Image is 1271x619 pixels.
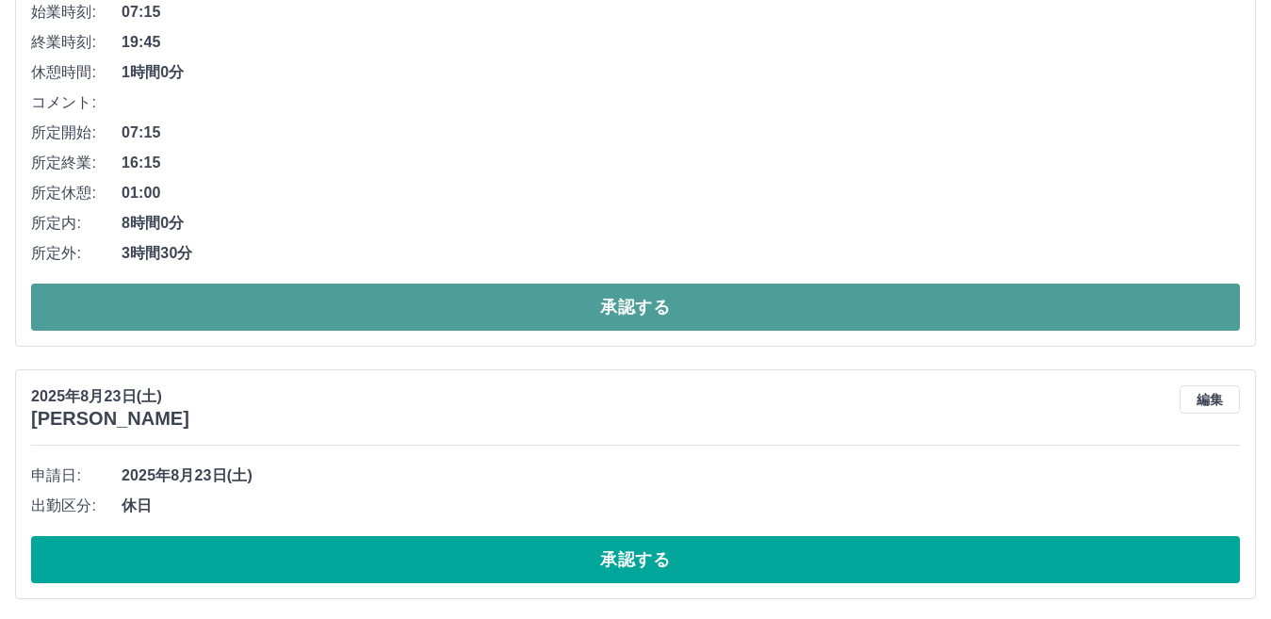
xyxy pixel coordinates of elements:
span: 1時間0分 [122,61,1240,84]
h3: [PERSON_NAME] [31,408,189,430]
span: 所定開始: [31,122,122,144]
span: 19:45 [122,31,1240,54]
span: 始業時刻: [31,1,122,24]
span: コメント: [31,91,122,114]
span: 所定外: [31,242,122,265]
span: 8時間0分 [122,212,1240,235]
span: 所定内: [31,212,122,235]
span: 01:00 [122,182,1240,204]
span: 所定終業: [31,152,122,174]
span: 07:15 [122,122,1240,144]
span: 所定休憩: [31,182,122,204]
span: 終業時刻: [31,31,122,54]
span: 申請日: [31,464,122,487]
span: 16:15 [122,152,1240,174]
button: 承認する [31,284,1240,331]
button: 承認する [31,536,1240,583]
span: 2025年8月23日(土) [122,464,1240,487]
span: 07:15 [122,1,1240,24]
p: 2025年8月23日(土) [31,385,189,408]
span: 休日 [122,495,1240,517]
span: 休憩時間: [31,61,122,84]
span: 3時間30分 [122,242,1240,265]
button: 編集 [1180,385,1240,414]
span: 出勤区分: [31,495,122,517]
